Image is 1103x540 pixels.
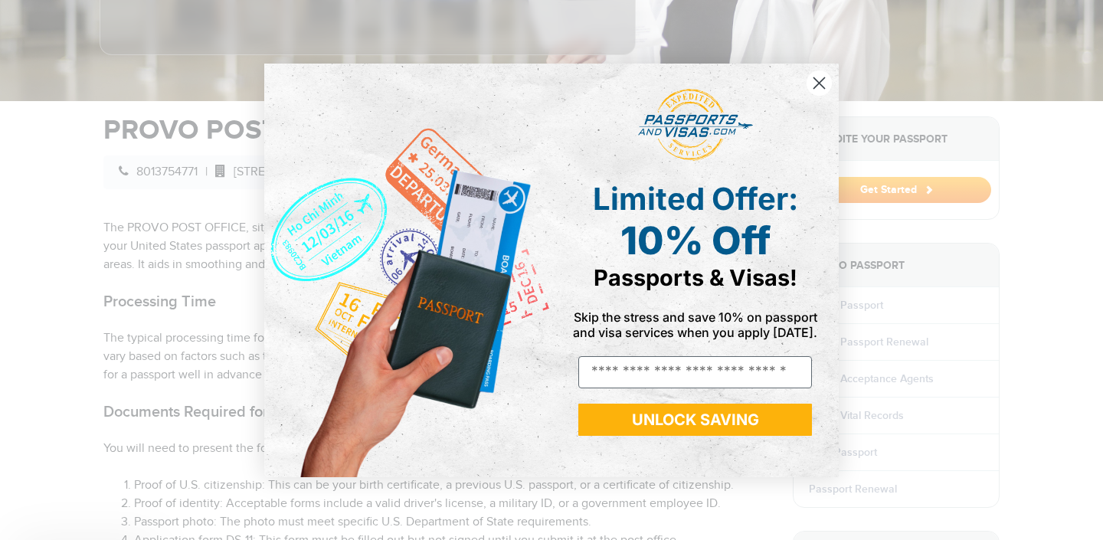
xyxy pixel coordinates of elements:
button: UNLOCK SAVING [578,404,812,436]
img: de9cda0d-0715-46ca-9a25-073762a91ba7.png [264,64,551,477]
span: Passports & Visas! [594,264,797,291]
span: 10% Off [620,218,771,263]
button: Close dialog [806,70,833,97]
span: Skip the stress and save 10% on passport and visa services when you apply [DATE]. [573,309,817,340]
span: Limited Offer: [593,180,798,218]
img: passports and visas [638,89,753,161]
